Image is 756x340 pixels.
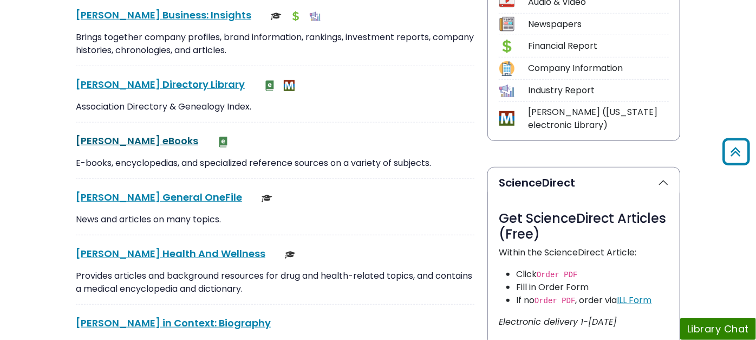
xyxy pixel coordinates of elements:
img: Scholarly or Peer Reviewed [271,11,282,22]
li: Fill in Order Form [516,281,669,294]
div: Industry Report [528,84,669,97]
a: Back to Top [719,143,753,161]
p: Brings together company profiles, brand information, rankings, investment reports, company histor... [76,31,474,57]
img: Financial Report [290,11,301,22]
a: [PERSON_NAME] eBooks [76,134,198,147]
a: [PERSON_NAME] Business: Insights [76,8,251,22]
img: Scholarly or Peer Reviewed [285,249,296,260]
img: Icon Newspapers [499,17,514,31]
img: e-Book [218,137,229,147]
a: ILL Form [617,294,652,306]
img: e-Book [264,80,275,91]
h3: Get ScienceDirect Articles (Free) [499,211,669,242]
img: Icon Industry Report [499,84,514,98]
p: Association Directory & Genealogy Index. [76,100,474,113]
div: Company Information [528,62,669,75]
div: Financial Report [528,40,669,53]
p: Provides articles and background resources for drug and health-related topics, and contains a med... [76,270,474,296]
a: [PERSON_NAME] in Context: Biography [76,316,271,330]
img: Scholarly or Peer Reviewed [262,193,272,204]
img: MeL (Michigan electronic Library) [284,80,295,91]
img: Industry Report [310,11,321,22]
li: Click [516,268,669,281]
button: Library Chat [680,318,756,340]
p: News and articles on many topics. [76,213,474,226]
p: Within the ScienceDirect Article: [499,246,669,259]
code: Order PDF [535,297,576,305]
li: If no , order via [516,294,669,307]
a: [PERSON_NAME] General OneFile [76,190,242,204]
div: [PERSON_NAME] ([US_STATE] electronic Library) [528,106,669,132]
a: [PERSON_NAME] Health And Wellness [76,247,265,260]
img: Icon Financial Report [499,39,514,54]
div: Newspapers [528,18,669,31]
code: Order PDF [537,271,578,279]
p: E-books, encyclopedias, and specialized reference sources on a variety of subjects. [76,157,474,170]
a: [PERSON_NAME] Directory Library [76,78,245,91]
button: ScienceDirect [488,168,680,198]
img: Icon Company Information [499,61,514,76]
i: Electronic delivery 1-[DATE] [499,316,617,328]
img: Icon MeL (Michigan electronic Library) [499,111,514,126]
